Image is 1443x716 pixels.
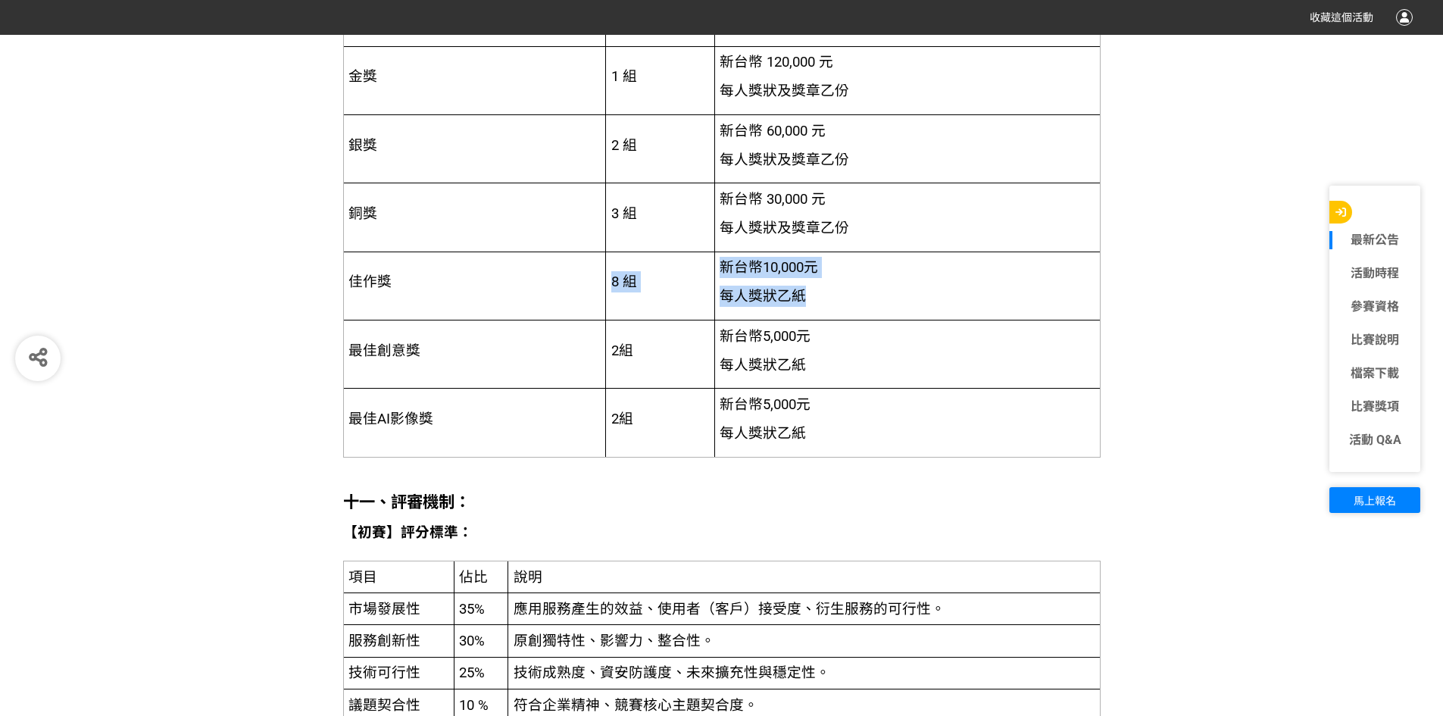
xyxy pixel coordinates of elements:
[1329,364,1420,383] a: 檔案下載
[804,259,818,276] span: 元
[763,396,796,413] span: 5,000
[720,83,849,99] span: 每人獎狀及獎章乙份
[1329,298,1420,316] a: 參賽資格
[348,411,433,427] span: 最佳AI影像獎
[611,411,633,427] span: 2組
[796,396,811,413] span: 元
[1354,495,1396,507] span: 馬上報名
[611,274,637,290] span: 8 組
[796,328,811,345] span: 元
[514,664,830,681] span: 技術成熟度、資安防護度、未來擴充性與穩定性。
[348,697,420,714] span: 議題契合性
[1329,331,1420,349] a: 比賽說明
[720,357,806,374] span: 每人獎狀乙紙
[720,123,826,139] span: 新台幣 60,000 元
[514,697,758,714] span: 符合企業精神、競賽核心主題契合度。
[459,569,488,586] span: 佔比
[763,259,804,276] span: 10,000
[720,152,849,168] span: 每人獎狀及獎章乙份
[348,633,420,649] span: 服務創新性
[348,569,377,586] span: 項目
[720,259,763,276] span: 新台幣
[514,633,715,649] span: 原創獨特性、影響力、整合性。
[720,54,833,70] span: 新台幣 120,000 元
[720,191,826,208] span: 新台幣 30,000 元
[348,664,420,681] span: 技術可行性
[1329,231,1420,249] a: 最新公告
[459,633,485,649] span: 30%
[348,601,420,618] span: 市場發展性
[343,492,470,511] strong: 十一、評審機制：
[1329,487,1420,513] button: 馬上報名
[348,68,377,85] span: 金獎
[611,68,637,85] span: 1 組
[1310,11,1373,23] span: 收藏這個活動
[514,601,945,618] span: 應用服務產生的效益、使用者（客戶）接受度、衍生服務的可行性。
[720,396,763,413] span: 新台幣
[348,342,420,359] span: 最佳創意獎
[1329,264,1420,283] a: 活動時程
[514,569,542,586] span: 說明
[611,342,633,359] span: 2組
[459,664,485,681] span: 25%
[459,697,489,714] span: 10 %
[611,137,637,154] span: 2 組
[1329,398,1420,416] a: 比賽獎項
[343,524,473,541] strong: 【初賽】評分標準：
[348,274,392,290] span: 佳作獎
[348,137,377,154] span: 銀獎
[1329,431,1420,449] a: 活動 Q&A
[720,220,849,236] span: 每人獎狀及獎章乙份
[348,205,377,222] span: 銅獎
[720,425,806,442] span: 每人獎狀乙紙
[763,328,796,345] span: 5,000
[720,328,763,345] span: 新台幣
[611,205,637,222] span: 3 組
[720,288,806,305] span: 每人獎狀乙紙
[459,601,485,618] span: 35%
